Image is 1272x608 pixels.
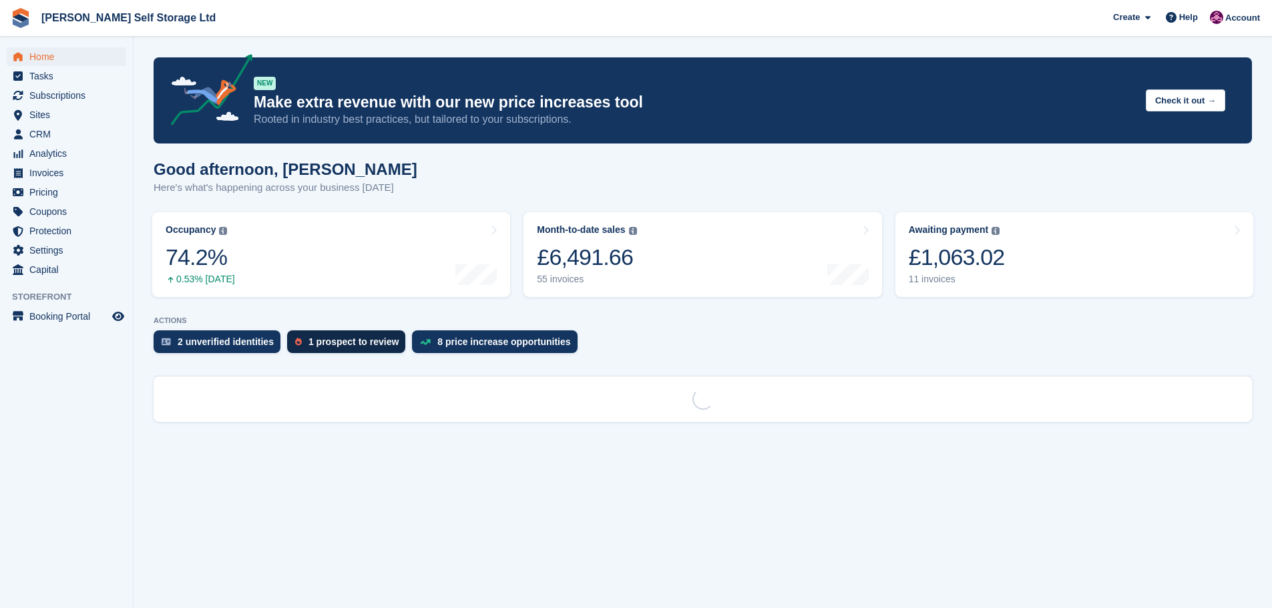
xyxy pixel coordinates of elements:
[7,183,126,202] a: menu
[254,77,276,90] div: NEW
[1146,89,1225,111] button: Check it out →
[909,224,989,236] div: Awaiting payment
[7,105,126,124] a: menu
[29,307,110,326] span: Booking Portal
[7,125,126,143] a: menu
[29,260,110,279] span: Capital
[7,202,126,221] a: menu
[523,212,881,297] a: Month-to-date sales £6,491.66 55 invoices
[29,47,110,66] span: Home
[29,86,110,105] span: Subscriptions
[295,338,302,346] img: prospect-51fa495bee0391a8d652442698ab0144808aea92771e9ea1ae160a38d050c398.svg
[29,202,110,221] span: Coupons
[992,227,1000,235] img: icon-info-grey-7440780725fd019a000dd9b08b2336e03edf1995a4989e88bcd33f0948082b44.svg
[1210,11,1223,24] img: Lydia Wild
[308,336,399,347] div: 1 prospect to review
[7,67,126,85] a: menu
[36,7,221,29] a: [PERSON_NAME] Self Storage Ltd
[909,244,1005,271] div: £1,063.02
[537,244,636,271] div: £6,491.66
[629,227,637,235] img: icon-info-grey-7440780725fd019a000dd9b08b2336e03edf1995a4989e88bcd33f0948082b44.svg
[29,222,110,240] span: Protection
[11,8,31,28] img: stora-icon-8386f47178a22dfd0bd8f6a31ec36ba5ce8667c1dd55bd0f319d3a0aa187defe.svg
[7,241,126,260] a: menu
[7,222,126,240] a: menu
[7,47,126,66] a: menu
[160,54,253,130] img: price-adjustments-announcement-icon-8257ccfd72463d97f412b2fc003d46551f7dbcb40ab6d574587a9cd5c0d94...
[7,260,126,279] a: menu
[287,330,412,360] a: 1 prospect to review
[154,180,417,196] p: Here's what's happening across your business [DATE]
[154,160,417,178] h1: Good afternoon, [PERSON_NAME]
[29,125,110,143] span: CRM
[154,316,1252,325] p: ACTIONS
[420,339,431,345] img: price_increase_opportunities-93ffe204e8149a01c8c9dc8f82e8f89637d9d84a8eef4429ea346261dce0b2c0.svg
[162,338,171,346] img: verify_identity-adf6edd0f0f0b5bbfe63781bf79b02c33cf7c696d77639b501bdc392416b5a36.svg
[895,212,1253,297] a: Awaiting payment £1,063.02 11 invoices
[7,164,126,182] a: menu
[1225,11,1260,25] span: Account
[437,336,570,347] div: 8 price increase opportunities
[166,224,216,236] div: Occupancy
[152,212,510,297] a: Occupancy 74.2% 0.53% [DATE]
[29,241,110,260] span: Settings
[166,244,235,271] div: 74.2%
[29,183,110,202] span: Pricing
[7,144,126,163] a: menu
[7,307,126,326] a: menu
[254,112,1135,127] p: Rooted in industry best practices, but tailored to your subscriptions.
[254,93,1135,112] p: Make extra revenue with our new price increases tool
[412,330,584,360] a: 8 price increase opportunities
[537,274,636,285] div: 55 invoices
[1113,11,1140,24] span: Create
[154,330,287,360] a: 2 unverified identities
[166,274,235,285] div: 0.53% [DATE]
[29,144,110,163] span: Analytics
[909,274,1005,285] div: 11 invoices
[29,67,110,85] span: Tasks
[29,105,110,124] span: Sites
[12,290,133,304] span: Storefront
[29,164,110,182] span: Invoices
[219,227,227,235] img: icon-info-grey-7440780725fd019a000dd9b08b2336e03edf1995a4989e88bcd33f0948082b44.svg
[1179,11,1198,24] span: Help
[110,308,126,324] a: Preview store
[178,336,274,347] div: 2 unverified identities
[7,86,126,105] a: menu
[537,224,625,236] div: Month-to-date sales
